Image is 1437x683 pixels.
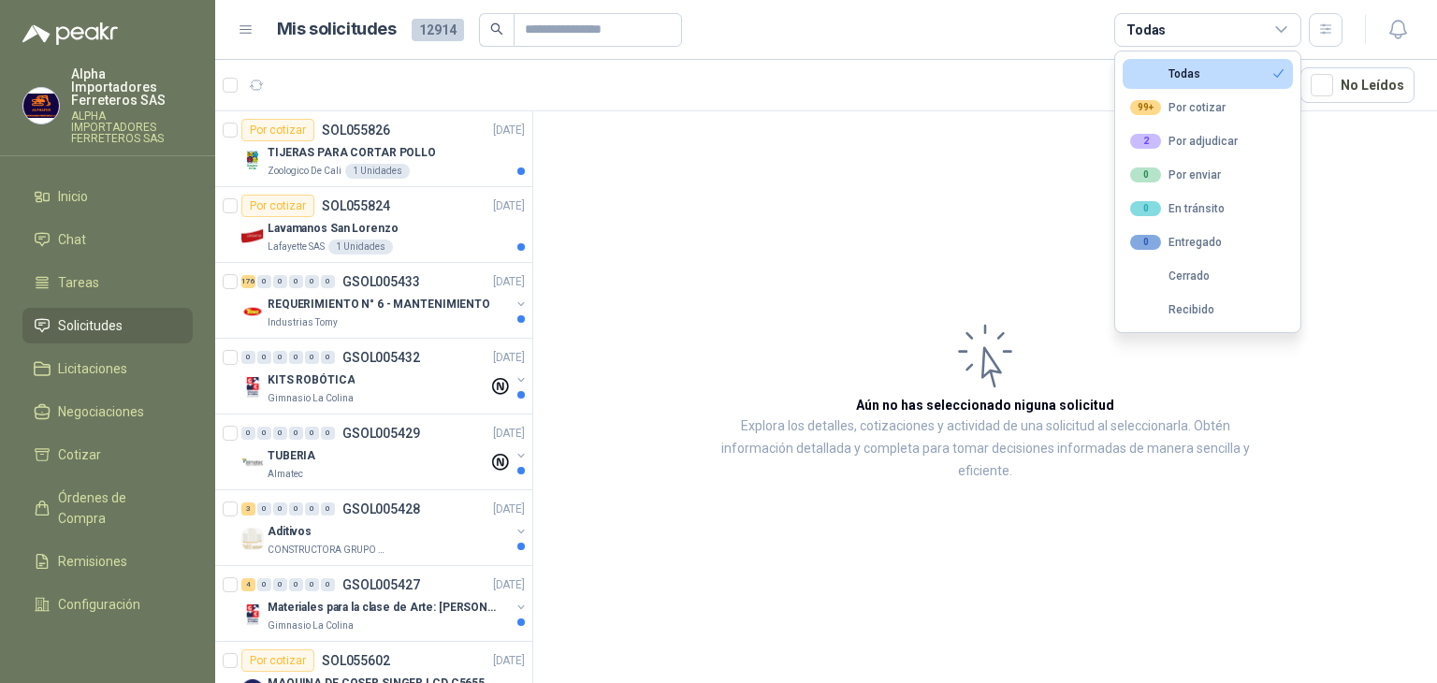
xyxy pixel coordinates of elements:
[493,652,525,670] p: [DATE]
[58,358,127,379] span: Licitaciones
[1130,100,1161,115] div: 99+
[321,578,335,591] div: 0
[1130,235,1161,250] div: 0
[305,427,319,440] div: 0
[268,599,501,617] p: Materiales para la clase de Arte: [PERSON_NAME]
[856,395,1114,415] h3: Aún no has seleccionado niguna solicitud
[342,578,420,591] p: GSOL005427
[257,578,271,591] div: 0
[1300,67,1415,103] button: No Leídos
[289,578,303,591] div: 0
[22,179,193,214] a: Inicio
[305,502,319,516] div: 0
[58,444,101,465] span: Cotizar
[241,149,264,171] img: Company Logo
[322,199,390,212] p: SOL055824
[241,225,264,247] img: Company Logo
[321,427,335,440] div: 0
[268,618,354,633] p: Gimnasio La Colina
[273,427,287,440] div: 0
[1123,227,1293,257] button: 0Entregado
[493,501,525,518] p: [DATE]
[241,270,529,330] a: 176 0 0 0 0 0 GSOL005433[DATE] Company LogoREQUERIMIENTO N° 6 - MANTENIMIENTOIndustrias Tomy
[345,164,410,179] div: 1 Unidades
[268,543,385,558] p: CONSTRUCTORA GRUPO FIP
[412,19,464,41] span: 12914
[268,391,354,406] p: Gimnasio La Colina
[268,523,312,541] p: Aditivos
[257,275,271,288] div: 0
[22,22,118,45] img: Logo peakr
[493,576,525,594] p: [DATE]
[493,425,525,443] p: [DATE]
[493,197,525,215] p: [DATE]
[493,349,525,367] p: [DATE]
[268,296,490,313] p: REQUERIMIENTO N° 6 - MANTENIMIENTO
[273,275,287,288] div: 0
[241,649,314,672] div: Por cotizar
[305,275,319,288] div: 0
[1130,201,1225,216] div: En tránsito
[268,447,315,465] p: TUBERIA
[58,315,123,336] span: Solicitudes
[720,415,1250,483] p: Explora los detalles, cotizaciones y actividad de una solicitud al seleccionarla. Obtén informaci...
[289,427,303,440] div: 0
[268,240,325,254] p: Lafayette SAS
[241,422,529,482] a: 0 0 0 0 0 0 GSOL005429[DATE] Company LogoTUBERIAAlmatec
[215,187,532,263] a: Por cotizarSOL055824[DATE] Company LogoLavamanos San LorenzoLafayette SAS1 Unidades
[71,110,193,144] p: ALPHA IMPORTADORES FERRETEROS SAS
[241,578,255,591] div: 4
[58,487,175,529] span: Órdenes de Compra
[328,240,393,254] div: 1 Unidades
[58,229,86,250] span: Chat
[58,272,99,293] span: Tareas
[257,502,271,516] div: 0
[22,480,193,536] a: Órdenes de Compra
[241,351,255,364] div: 0
[321,502,335,516] div: 0
[71,67,193,107] p: Alpha Importadores Ferreteros SAS
[241,452,264,474] img: Company Logo
[273,351,287,364] div: 0
[241,528,264,550] img: Company Logo
[241,346,529,406] a: 0 0 0 0 0 0 GSOL005432[DATE] Company LogoKITS ROBÓTICAGimnasio La Colina
[1123,93,1293,123] button: 99+Por cotizar
[1123,295,1293,325] button: Recibido
[1130,235,1222,250] div: Entregado
[1130,100,1226,115] div: Por cotizar
[1130,167,1221,182] div: Por enviar
[23,88,59,124] img: Company Logo
[58,401,144,422] span: Negociaciones
[241,119,314,141] div: Por cotizar
[241,300,264,323] img: Company Logo
[1130,67,1200,80] div: Todas
[58,551,127,572] span: Remisiones
[268,315,338,330] p: Industrias Tomy
[1130,269,1210,283] div: Cerrado
[1130,134,1238,149] div: Por adjudicar
[342,351,420,364] p: GSOL005432
[268,144,436,162] p: TIJERAS PARA CORTAR POLLO
[342,427,420,440] p: GSOL005429
[58,637,165,658] span: Manuales y ayuda
[58,594,140,615] span: Configuración
[1123,194,1293,224] button: 0En tránsito
[1130,134,1161,149] div: 2
[1130,201,1161,216] div: 0
[273,502,287,516] div: 0
[22,308,193,343] a: Solicitudes
[257,427,271,440] div: 0
[268,467,303,482] p: Almatec
[268,164,341,179] p: Zoologico De Cali
[241,195,314,217] div: Por cotizar
[305,578,319,591] div: 0
[342,502,420,516] p: GSOL005428
[22,394,193,429] a: Negociaciones
[22,351,193,386] a: Licitaciones
[268,220,398,238] p: Lavamanos San Lorenzo
[215,111,532,187] a: Por cotizarSOL055826[DATE] Company LogoTIJERAS PARA CORTAR POLLOZoologico De Cali1 Unidades
[22,222,193,257] a: Chat
[493,122,525,139] p: [DATE]
[22,265,193,300] a: Tareas
[493,273,525,291] p: [DATE]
